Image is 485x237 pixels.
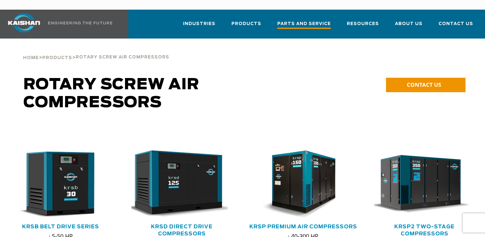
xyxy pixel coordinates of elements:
div: > > [23,39,169,63]
span: Rotary Screw Air Compressors [23,77,199,110]
span: Resources [347,20,379,28]
img: krsd125 [127,150,228,218]
div: krsb30 [10,150,111,218]
a: KRSP Premium Air Compressors [249,224,357,229]
span: CONTACT US [406,81,441,88]
a: CONTACT US [386,78,465,92]
a: About Us [395,15,422,37]
a: Home [23,55,39,60]
a: Products [231,15,261,37]
span: Products [231,20,261,28]
a: Products [42,55,72,60]
a: KRSD Direct Drive Compressors [151,224,213,236]
img: krsb30 [5,150,106,218]
a: KRSB Belt Drive Series [22,224,99,229]
span: Rotary Screw Air Compressors [76,55,169,59]
span: Products [42,56,72,60]
span: About Us [395,20,422,28]
div: krsp350 [374,150,475,218]
img: krsp350 [369,150,470,218]
a: Contact Us [439,15,473,37]
span: Contact Us [439,20,473,28]
a: Parts and Service [277,15,331,39]
span: Parts and Service [277,20,331,29]
span: Home [23,56,39,60]
div: krsp150 [253,150,354,218]
a: KRSP2 Two-Stage Compressors [394,224,455,236]
img: krsp150 [248,150,349,218]
a: Industries [183,15,215,37]
img: Engineering the future [48,22,112,24]
a: Resources [347,15,379,37]
span: Industries [183,20,215,28]
div: krsd125 [131,150,232,218]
